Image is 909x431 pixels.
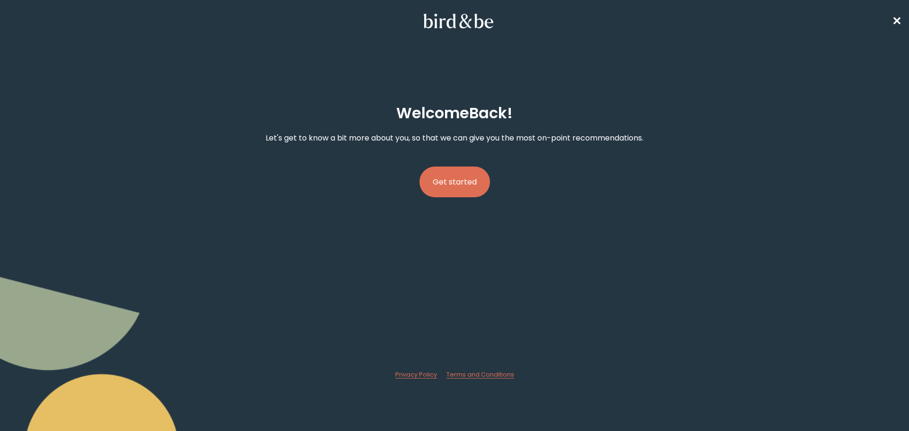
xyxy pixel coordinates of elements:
[266,132,643,144] p: Let's get to know a bit more about you, so that we can give you the most on-point recommendations.
[419,167,490,197] button: Get started
[446,370,514,379] a: Terms and Conditions
[862,387,900,422] iframe: Gorgias live chat messenger
[419,151,490,212] a: Get started
[395,370,437,379] a: Privacy Policy
[396,102,513,124] h2: Welcome Back !
[892,13,901,29] a: ✕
